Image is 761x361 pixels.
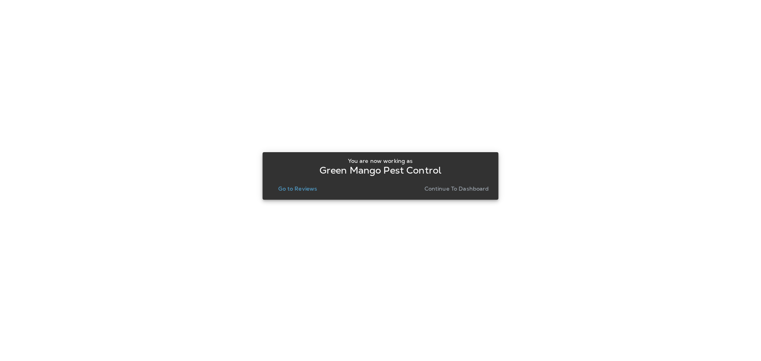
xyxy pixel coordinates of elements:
button: Go to Reviews [275,183,320,194]
p: Continue to Dashboard [424,185,489,192]
button: Continue to Dashboard [421,183,492,194]
p: Go to Reviews [278,185,317,192]
p: You are now working as [348,158,413,164]
p: Green Mango Pest Control [319,167,442,174]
